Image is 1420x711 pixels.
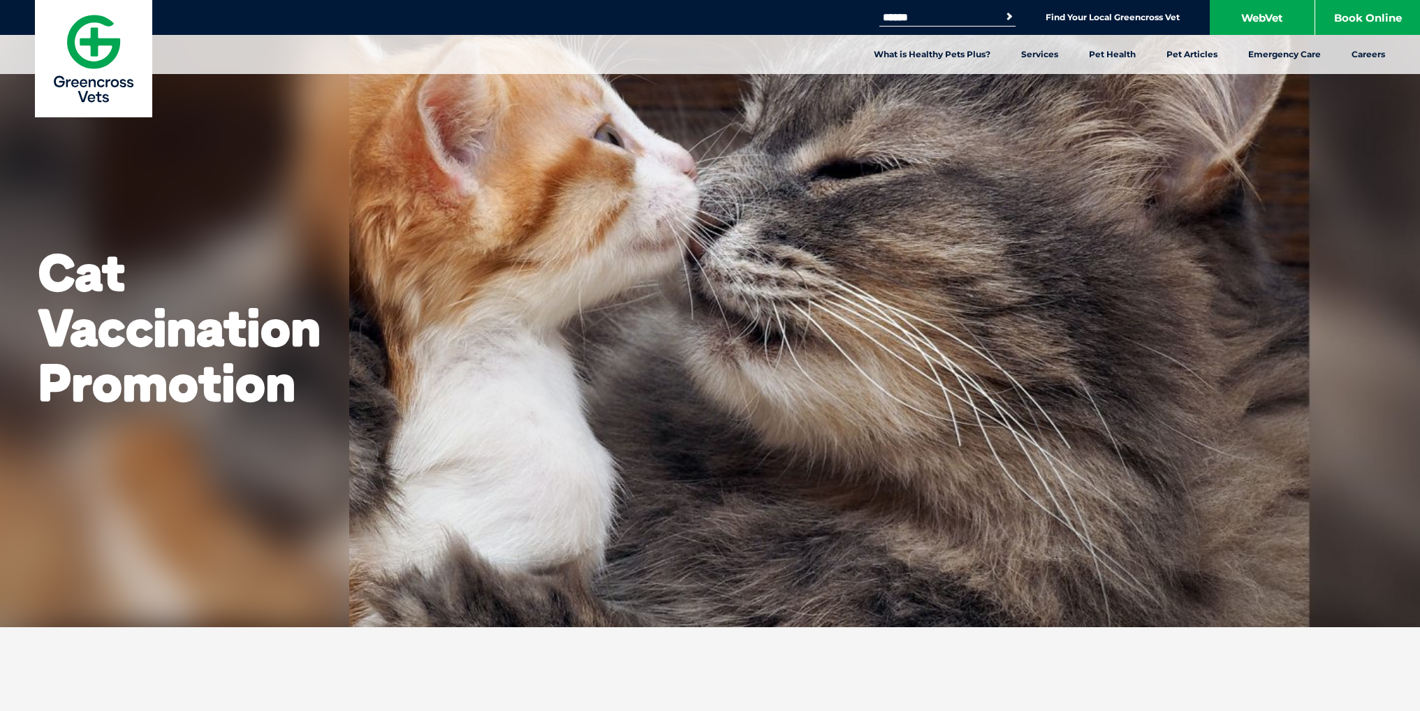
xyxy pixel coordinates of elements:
a: Pet Articles [1151,35,1233,74]
strong: Cat Vaccination Promotion [38,240,321,414]
a: Emergency Care [1233,35,1336,74]
a: What is Healthy Pets Plus? [858,35,1006,74]
a: Pet Health [1074,35,1151,74]
a: Find Your Local Greencross Vet [1046,12,1180,23]
button: Search [1002,10,1016,24]
a: Careers [1336,35,1400,74]
a: Services [1006,35,1074,74]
